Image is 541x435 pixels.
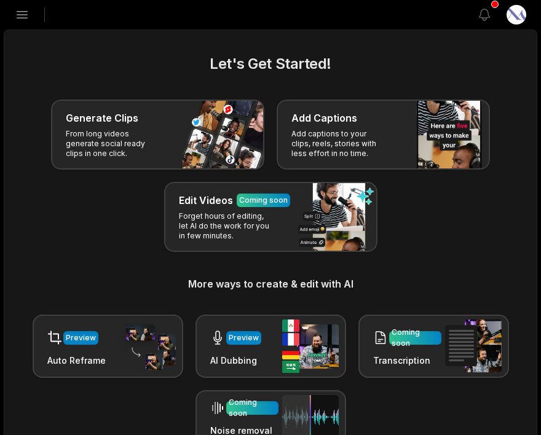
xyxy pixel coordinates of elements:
p: From long videos generate social ready clips in one click. [66,129,161,159]
h3: Edit Videos [179,193,233,208]
p: Forget hours of editing, let AI do the work for you in few minutes. [179,211,274,241]
h3: Generate Clips [66,111,138,125]
h3: More ways to create & edit with AI [19,276,522,291]
h3: Auto Reframe [47,354,106,367]
div: Coming soon [392,327,439,349]
div: Preview [66,332,96,343]
div: Coming soon [229,397,276,419]
div: Coming soon [239,195,288,206]
h3: AI Dubbing [210,354,261,367]
p: Add captions to your clips, reels, stories with less effort in no time. [291,129,387,159]
img: auto_reframe.png [119,323,176,370]
h2: Let's Get Started! [19,53,522,75]
h3: Transcription [373,354,441,367]
div: Preview [229,332,259,343]
img: ai_dubbing.png [282,319,339,373]
h3: Add Captions [291,111,357,125]
img: transcription.png [445,319,502,372]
